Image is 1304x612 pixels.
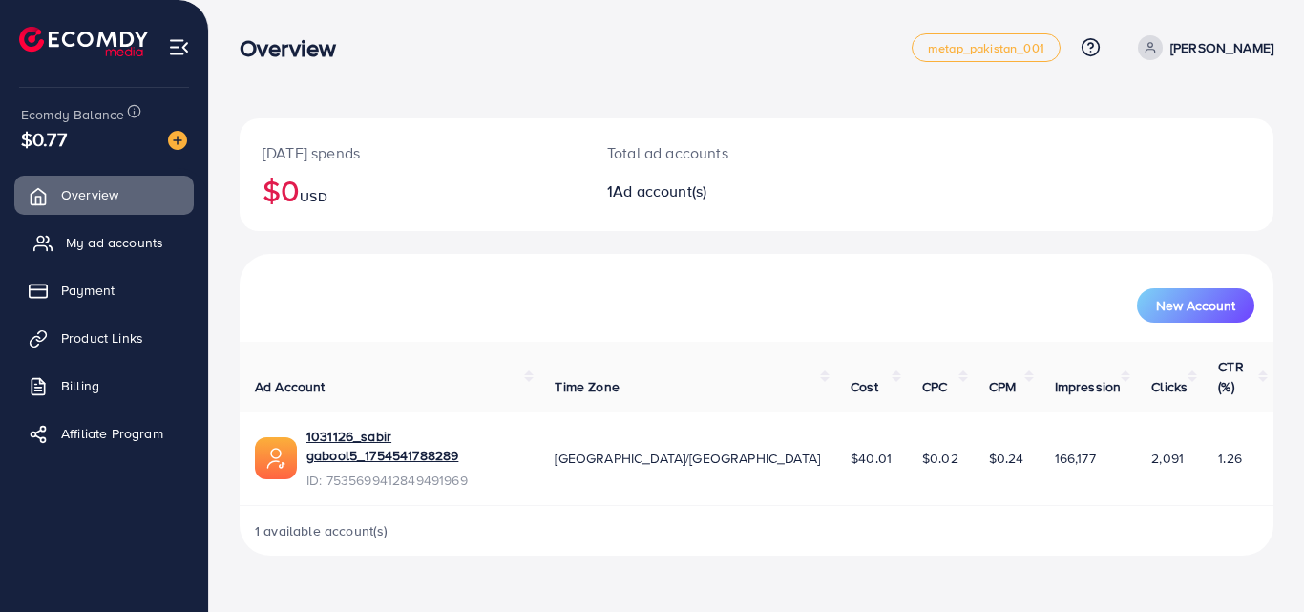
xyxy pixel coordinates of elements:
span: ID: 7535699412849491969 [306,471,524,490]
img: logo [19,27,148,56]
a: Affiliate Program [14,414,194,453]
span: Clicks [1151,377,1188,396]
a: Product Links [14,319,194,357]
span: $0.77 [21,125,67,153]
span: Billing [61,376,99,395]
span: Ad Account [255,377,326,396]
img: menu [168,36,190,58]
span: $0.24 [989,449,1024,468]
p: [PERSON_NAME] [1170,36,1273,59]
span: Ecomdy Balance [21,105,124,124]
button: New Account [1137,288,1254,323]
span: 1.26 [1218,449,1242,468]
iframe: Chat [1223,526,1290,598]
h2: 1 [607,182,820,200]
a: 1031126_sabir gabool5_1754541788289 [306,427,524,466]
span: [GEOGRAPHIC_DATA]/[GEOGRAPHIC_DATA] [555,449,820,468]
a: metap_pakistan_001 [912,33,1061,62]
p: Total ad accounts [607,141,820,164]
span: New Account [1156,299,1235,312]
span: 166,177 [1055,449,1096,468]
a: Payment [14,271,194,309]
span: CPC [922,377,947,396]
span: metap_pakistan_001 [928,42,1044,54]
span: Payment [61,281,115,300]
a: [PERSON_NAME] [1130,35,1273,60]
span: Ad account(s) [613,180,706,201]
a: Overview [14,176,194,214]
span: $0.02 [922,449,958,468]
span: Impression [1055,377,1122,396]
h2: $0 [263,172,561,208]
span: Overview [61,185,118,204]
span: My ad accounts [66,233,163,252]
a: My ad accounts [14,223,194,262]
span: Product Links [61,328,143,348]
span: Affiliate Program [61,424,163,443]
img: image [168,131,187,150]
span: Time Zone [555,377,619,396]
p: [DATE] spends [263,141,561,164]
h3: Overview [240,34,351,62]
a: Billing [14,367,194,405]
span: 1 available account(s) [255,521,389,540]
span: CTR (%) [1218,357,1243,395]
span: $40.01 [851,449,892,468]
img: ic-ads-acc.e4c84228.svg [255,437,297,479]
span: 2,091 [1151,449,1184,468]
span: CPM [989,377,1016,396]
span: Cost [851,377,878,396]
span: USD [300,187,326,206]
